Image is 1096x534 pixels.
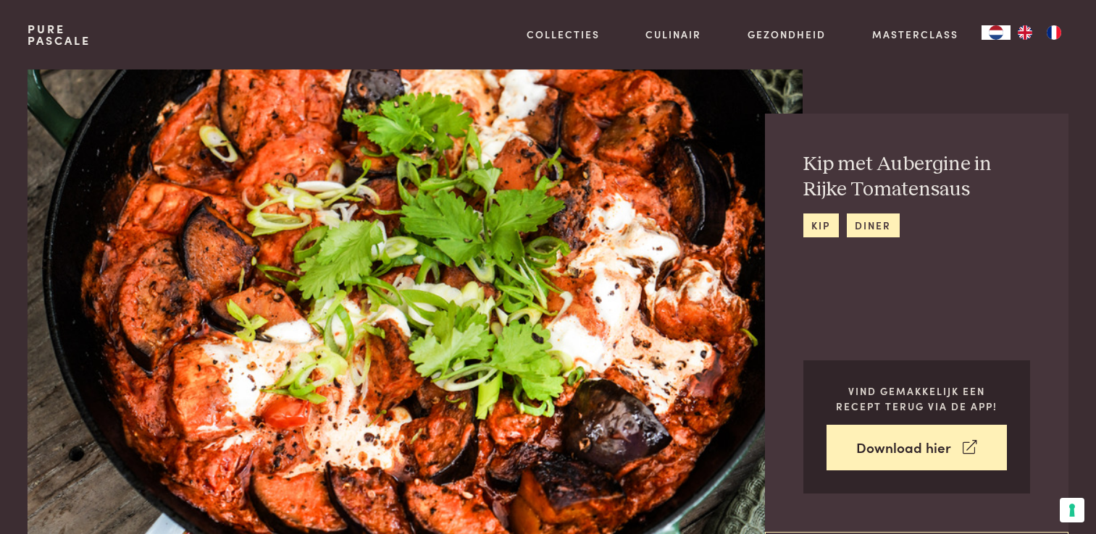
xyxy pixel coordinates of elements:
[982,25,1011,40] a: NL
[527,27,600,42] a: Collecties
[1039,25,1068,40] a: FR
[28,69,802,534] img: Kip met Aubergine in Rijke Tomatensaus
[803,152,1030,202] h2: Kip met Aubergine in Rijke Tomatensaus
[982,25,1068,40] aside: Language selected: Nederlands
[1011,25,1068,40] ul: Language list
[827,425,1007,470] a: Download hier
[982,25,1011,40] div: Language
[847,213,900,237] a: diner
[28,23,91,46] a: PurePascale
[872,27,958,42] a: Masterclass
[645,27,701,42] a: Culinair
[1060,498,1084,522] button: Uw voorkeuren voor toestemming voor trackingtechnologieën
[803,213,839,237] a: kip
[1011,25,1039,40] a: EN
[827,383,1007,413] p: Vind gemakkelijk een recept terug via de app!
[748,27,826,42] a: Gezondheid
